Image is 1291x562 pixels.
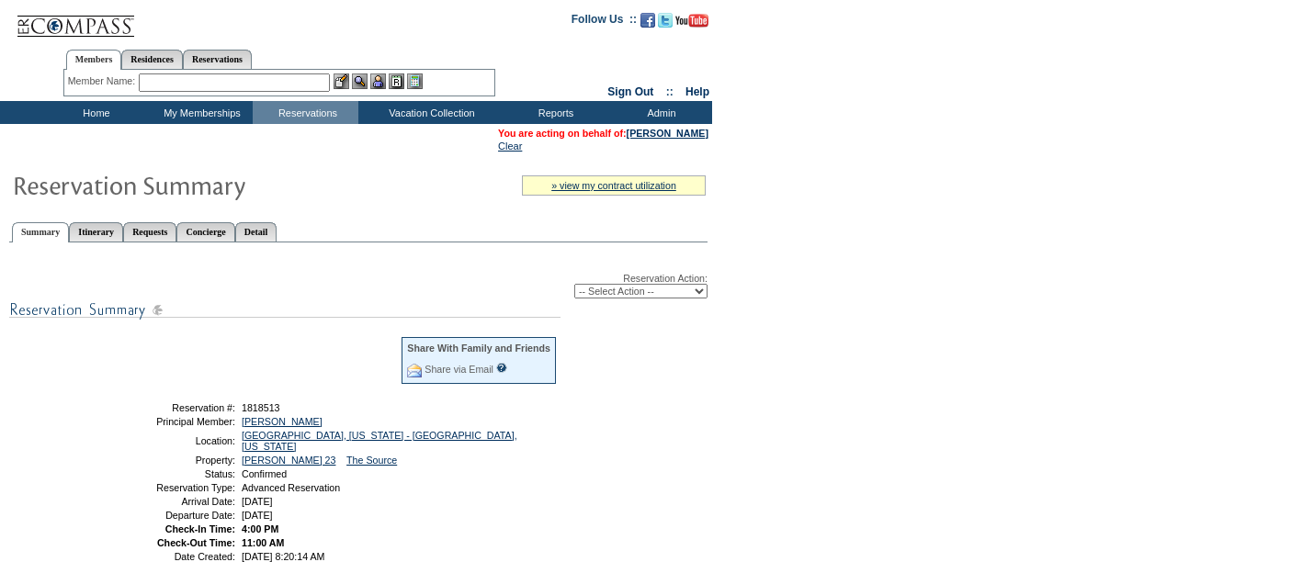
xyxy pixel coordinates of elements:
a: Summary [12,222,69,242]
div: Reservation Action: [9,273,708,298]
img: b_edit.gif [334,73,349,89]
td: Reports [501,101,606,124]
td: My Memberships [147,101,253,124]
a: [PERSON_NAME] 23 [242,455,335,466]
div: Member Name: [68,73,139,89]
img: subTtlResSummary.gif [9,298,561,321]
td: Arrival Date: [104,496,235,507]
td: Reservation #: [104,402,235,413]
div: Share With Family and Friends [407,343,550,354]
a: Detail [235,222,277,242]
a: Requests [123,222,176,242]
td: Location: [104,430,235,452]
span: Advanced Reservation [242,482,340,493]
span: :: [666,85,674,98]
a: [PERSON_NAME] [242,416,323,427]
td: Principal Member: [104,416,235,427]
span: You are acting on behalf of: [498,128,708,139]
a: [PERSON_NAME] [627,128,708,139]
span: [DATE] [242,510,273,521]
td: Date Created: [104,551,235,562]
a: » view my contract utilization [551,180,676,191]
img: Follow us on Twitter [658,13,673,28]
img: Reservaton Summary [12,166,379,203]
span: [DATE] 8:20:14 AM [242,551,324,562]
td: Home [41,101,147,124]
a: The Source [346,455,397,466]
img: b_calculator.gif [407,73,423,89]
td: Follow Us :: [572,11,637,33]
a: Follow us on Twitter [658,18,673,29]
a: Clear [498,140,522,152]
span: 11:00 AM [242,537,284,548]
a: Residences [121,50,183,69]
strong: Check-Out Time: [157,537,235,548]
td: Vacation Collection [358,101,501,124]
td: Reservations [253,101,358,124]
img: Reservations [389,73,404,89]
td: Property: [104,455,235,466]
a: Become our fan on Facebook [640,18,655,29]
a: Subscribe to our YouTube Channel [675,18,708,29]
img: Become our fan on Facebook [640,13,655,28]
img: Subscribe to our YouTube Channel [675,14,708,28]
td: Reservation Type: [104,482,235,493]
td: Departure Date: [104,510,235,521]
span: 4:00 PM [242,523,278,534]
a: Sign Out [607,85,653,98]
span: 1818513 [242,402,280,413]
span: [DATE] [242,496,273,507]
span: Confirmed [242,468,287,479]
img: View [352,73,368,89]
a: Members [66,50,122,70]
a: Itinerary [69,222,123,242]
a: Reservations [183,50,252,69]
input: What is this? [496,363,507,373]
a: Concierge [176,222,234,242]
a: [GEOGRAPHIC_DATA], [US_STATE] - [GEOGRAPHIC_DATA], [US_STATE] [242,430,517,452]
a: Help [685,85,709,98]
td: Admin [606,101,712,124]
img: Impersonate [370,73,386,89]
strong: Check-In Time: [165,523,235,534]
a: Share via Email [425,364,493,375]
td: Status: [104,468,235,479]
